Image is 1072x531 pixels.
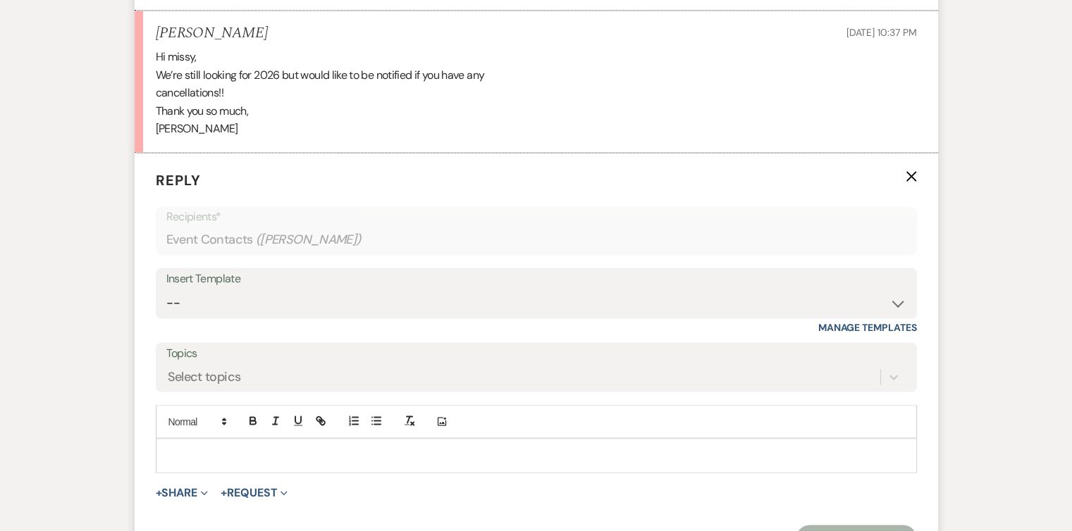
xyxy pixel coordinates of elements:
div: Hi missy, We’re still looking for 2026 but would like to be notified if you have any cancellation... [156,48,917,138]
p: Recipients* [166,208,906,226]
a: Manage Templates [818,321,917,334]
span: + [221,487,227,498]
span: ( [PERSON_NAME] ) [256,230,362,249]
div: Select topics [168,368,241,387]
button: Request [221,487,288,498]
label: Topics [166,344,906,364]
button: Share [156,487,209,498]
span: + [156,487,162,498]
span: [DATE] 10:37 PM [846,26,917,39]
span: Reply [156,171,201,189]
div: Insert Template [166,269,906,289]
div: Event Contacts [166,226,906,254]
h5: [PERSON_NAME] [156,25,268,42]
